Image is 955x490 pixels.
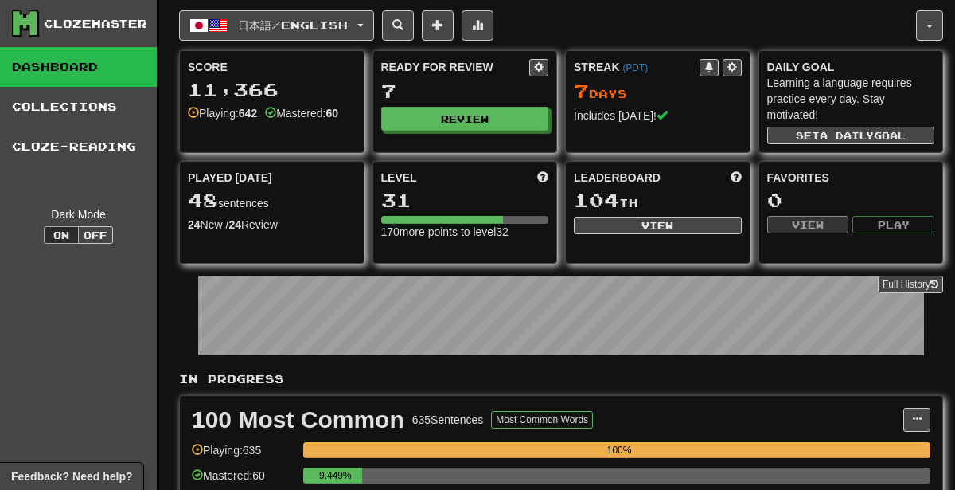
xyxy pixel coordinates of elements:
[574,80,589,102] span: 7
[574,81,742,102] div: Day s
[188,105,257,121] div: Playing:
[325,107,338,120] strong: 60
[381,224,549,240] div: 170 more points to level 32
[878,276,943,293] a: Full History
[192,408,404,432] div: 100 Most Common
[12,206,145,222] div: Dark Mode
[767,75,935,123] div: Learning a language requires practice every day. Stay motivated!
[820,130,874,141] span: a daily
[574,59,700,75] div: Streak
[382,10,414,41] button: Search sentences
[422,10,454,41] button: Add sentence to collection
[228,218,241,231] strong: 24
[188,170,272,186] span: Played [DATE]
[381,59,530,75] div: Ready for Review
[462,10,493,41] button: More stats
[852,216,934,233] button: Play
[381,81,549,101] div: 7
[44,16,147,32] div: Clozemaster
[574,217,742,234] button: View
[188,190,356,211] div: sentences
[192,442,295,468] div: Playing: 635
[179,10,374,41] button: 日本語/English
[188,59,356,75] div: Score
[238,18,348,32] span: 日本語 / English
[381,190,549,210] div: 31
[188,80,356,100] div: 11,366
[265,105,338,121] div: Mastered:
[239,107,257,120] strong: 642
[179,371,943,387] p: In Progress
[731,170,742,186] span: This week in points, UTC
[574,190,742,211] div: th
[11,468,132,484] span: Open feedback widget
[767,170,935,186] div: Favorites
[574,189,619,211] span: 104
[44,226,79,244] button: On
[767,59,935,75] div: Daily Goal
[767,216,849,233] button: View
[381,170,417,186] span: Level
[537,170,548,186] span: Score more points to level up
[412,412,484,428] div: 635 Sentences
[767,127,935,144] button: Seta dailygoal
[574,170,661,186] span: Leaderboard
[78,226,113,244] button: Off
[188,218,201,231] strong: 24
[188,189,218,211] span: 48
[491,411,593,429] button: Most Common Words
[381,107,549,131] button: Review
[308,442,930,458] div: 100%
[308,468,362,484] div: 9.449%
[188,217,356,233] div: New / Review
[574,108,742,123] div: Includes [DATE]!
[767,190,935,210] div: 0
[622,62,648,73] a: (PDT)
